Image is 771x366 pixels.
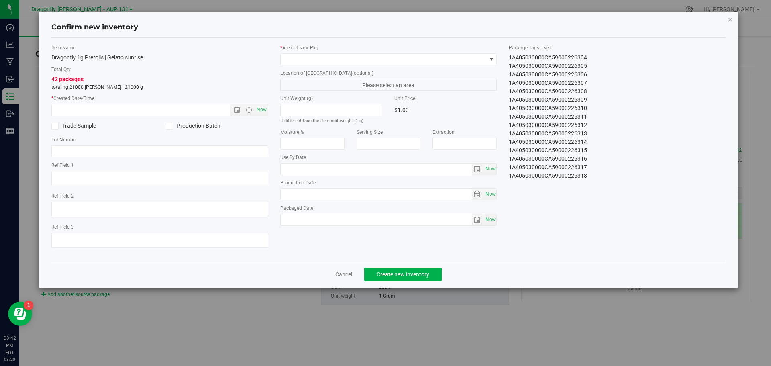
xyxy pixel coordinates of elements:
[509,138,726,146] div: 1A405030000CA59000226314
[509,70,726,79] div: 1A405030000CA59000226306
[51,162,268,169] label: Ref Field 1
[280,179,497,186] label: Production Date
[364,268,442,281] button: Create new inventory
[509,44,726,51] label: Package Tags Used
[472,214,483,225] span: select
[230,107,244,113] span: Open the date view
[509,163,726,172] div: 1A405030000CA59000226317
[483,163,497,175] span: Set Current date
[509,112,726,121] div: 1A405030000CA59000226311
[472,164,483,175] span: select
[509,53,726,62] div: 1A405030000CA59000226304
[166,122,268,130] label: Production Batch
[394,104,497,116] div: $1.00
[51,223,268,231] label: Ref Field 3
[509,104,726,112] div: 1A405030000CA59000226310
[509,121,726,129] div: 1A405030000CA59000226312
[24,301,33,310] iframe: Resource center unread badge
[352,70,373,76] span: (optional)
[280,154,497,161] label: Use By Date
[51,44,268,51] label: Item Name
[357,129,421,136] label: Serving Size
[509,96,726,104] div: 1A405030000CA59000226309
[509,62,726,70] div: 1A405030000CA59000226305
[8,302,32,326] iframe: Resource center
[394,95,497,102] label: Unit Price
[377,271,429,278] span: Create new inventory
[483,164,496,175] span: select
[509,129,726,138] div: 1A405030000CA59000226313
[51,95,268,102] label: Created Date/Time
[280,70,497,77] label: Location of [GEOGRAPHIC_DATA]
[280,79,497,91] span: Please select an area
[51,76,84,82] span: 42 packages
[472,189,483,200] span: select
[509,146,726,155] div: 1A405030000CA59000226315
[509,155,726,163] div: 1A405030000CA59000226316
[255,104,268,116] span: Set Current date
[483,188,497,200] span: Set Current date
[483,214,496,225] span: select
[335,270,352,278] a: Cancel
[280,129,345,136] label: Moisture %
[51,22,138,33] h4: Confirm new inventory
[280,118,363,123] small: If different than the item unit weight (1 g)
[51,122,154,130] label: Trade Sample
[280,44,497,51] label: Area of New Pkg
[483,189,496,200] span: select
[51,192,268,200] label: Ref Field 2
[242,107,255,113] span: Open the time view
[51,53,268,62] div: Dragonfly 1g Prerolls | Gelato sunrise
[509,172,726,180] div: 1A405030000CA59000226318
[280,95,383,102] label: Unit Weight (g)
[51,66,268,73] label: Total Qty
[51,84,268,91] p: totaling 21000 [PERSON_NAME] | 21000 g
[51,136,268,143] label: Lot Number
[509,79,726,87] div: 1A405030000CA59000226307
[432,129,497,136] label: Extraction
[483,214,497,225] span: Set Current date
[280,204,497,212] label: Packaged Date
[509,87,726,96] div: 1A405030000CA59000226308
